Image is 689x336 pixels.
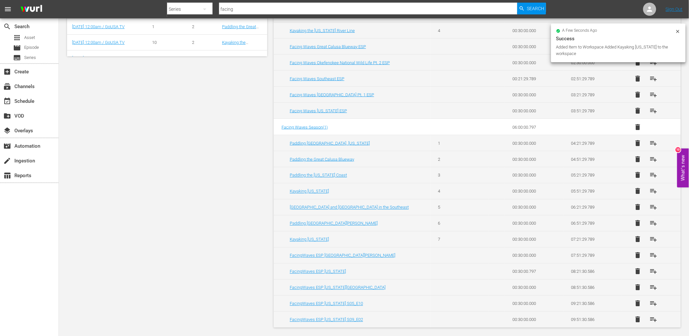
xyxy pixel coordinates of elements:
div: 10 [676,147,681,153]
a: Kayaking the [US_STATE] River Line [290,28,355,33]
button: delete [630,199,646,215]
td: 00:21:29.789 [505,71,563,87]
a: Facing Waves [GEOGRAPHIC_DATA] Pt. 1 ESP [290,92,374,97]
button: delete [630,264,646,279]
a: Facing Waves Okefenokee National Wild Life Pt. 2 ESP [290,60,390,65]
td: 00:30:00.000 [505,215,563,232]
td: 06:51:29.789 [563,215,622,232]
span: delete [634,203,642,211]
td: 00:30:00.000 [505,55,563,71]
td: 06:00:00.797 [505,119,563,135]
button: delete [630,103,646,119]
span: Overlays [3,127,11,135]
a: Paddling [GEOGRAPHIC_DATA][PERSON_NAME] [290,221,378,226]
td: 00:30:00.000 [505,296,563,312]
td: 5 [430,199,489,215]
a: FacingWaves ESP [GEOGRAPHIC_DATA][PERSON_NAME] [290,253,395,258]
span: playlist_add [649,75,657,83]
a: FacingWaves ESP [US_STATE] [290,269,346,274]
div: 2 [192,40,212,45]
span: playlist_add [649,107,657,115]
span: Create [3,68,11,76]
td: 04:51:29.789 [563,151,622,167]
span: playlist_add [649,316,657,324]
button: delete [630,71,646,86]
td: 00:30:00.000 [505,312,563,328]
img: ans4CAIJ8jUAAAAAAAAAAAAAAAAAAAAAAAAgQb4GAAAAAAAAAAAAAAAAAAAAAAAAJMjXAAAAAAAAAAAAAAAAAAAAAAAAgAT5G... [16,2,47,17]
td: 04:21:29.789 [563,135,622,151]
span: delete [634,316,642,324]
a: [DATE] 12:00am / GoUSA TV [72,24,125,29]
td: 06:21:29.789 [563,199,622,215]
button: playlist_add [646,264,661,279]
button: delete [630,280,646,295]
td: 00:30:00.000 [505,280,563,296]
td: 00:30:00.000 [505,232,563,248]
td: 00:30:00.000 [505,248,563,264]
td: 3 [430,167,489,183]
td: 00:30:00.000 [505,23,563,39]
a: Facing Waves Great Calusa Blueway ESP [290,44,366,49]
td: 00:30:00.000 [505,199,563,215]
td: 02:51:29.789 [563,71,622,87]
button: delete [630,183,646,199]
a: Kayaking the [GEOGRAPHIC_DATA] Pt. 2 [222,56,262,70]
div: 10 [152,56,182,61]
button: delete [630,296,646,311]
button: playlist_add [646,232,661,247]
button: playlist_add [646,71,661,86]
td: 05:51:29.789 [563,183,622,199]
td: 08:51:30.586 [563,280,622,296]
button: playlist_add [646,199,661,215]
span: playlist_add [649,155,657,163]
td: 4 [430,183,489,199]
a: Paddling the Great Calusa Blueway [222,24,259,34]
td: 09:51:30.586 [563,312,622,328]
a: Kayaking [US_STATE] [290,189,329,194]
span: delete [634,252,642,259]
button: playlist_add [646,23,661,38]
button: delete [630,87,646,103]
button: playlist_add [646,280,661,295]
span: playlist_add [649,235,657,243]
div: Added Item to Workspace Added Kayaking [US_STATE] to the workspace [556,44,674,57]
span: Channels [3,83,11,90]
span: Automation [3,142,11,150]
span: delete [634,91,642,99]
span: Schedule [3,97,11,105]
span: playlist_add [649,284,657,291]
button: playlist_add [646,135,661,151]
button: playlist_add [646,183,661,199]
button: playlist_add [646,312,661,327]
a: Paddling [GEOGRAPHIC_DATA], [US_STATE] [290,141,370,146]
div: 2 [192,24,212,29]
button: playlist_add [646,296,661,311]
span: delete [634,300,642,308]
span: delete [634,139,642,147]
span: Ingestion [3,157,11,165]
span: Episode [13,44,21,52]
button: delete [630,215,646,231]
td: 2 [430,151,489,167]
td: 00:30:00.000 [505,87,563,103]
span: delete [634,123,642,131]
span: Asset [13,34,21,42]
td: 08:21:30.586 [563,264,622,280]
button: playlist_add [646,248,661,263]
button: Search [517,3,546,14]
button: delete [630,119,646,135]
span: playlist_add [649,268,657,275]
span: playlist_add [649,219,657,227]
span: Episode [24,44,39,51]
span: VOD [3,112,11,120]
span: Reports [3,172,11,179]
button: playlist_add [646,215,661,231]
a: FacingWaves ESP [US_STATE][GEOGRAPHIC_DATA] [290,285,386,290]
div: Success [556,35,680,43]
span: playlist_add [649,300,657,308]
td: 05:21:29.789 [563,167,622,183]
span: delete [634,75,642,83]
div: 1 [152,24,182,29]
a: Facing Waves Southeast ESP [290,76,344,81]
td: 00:30:00.000 [505,183,563,199]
